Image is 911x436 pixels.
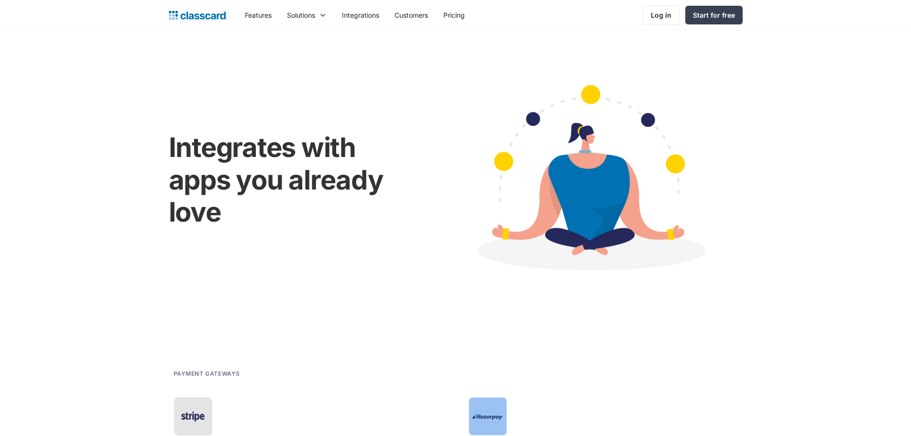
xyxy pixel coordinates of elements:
[334,4,387,26] a: Integrations
[287,10,315,20] div: Solutions
[387,4,436,26] a: Customers
[685,6,743,24] a: Start for free
[174,369,241,378] h2: Payment gateways
[436,4,472,26] a: Pricing
[169,132,417,228] h1: Integrates with apps you already love
[237,4,279,26] a: Features
[472,414,503,420] img: Razorpay
[436,67,743,296] img: Cartoon image showing connected apps
[651,10,671,20] div: Log in
[279,4,334,26] div: Solutions
[169,9,226,22] a: Logo
[643,5,680,25] a: Log in
[178,409,209,424] img: Stripe
[693,10,735,20] div: Start for free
